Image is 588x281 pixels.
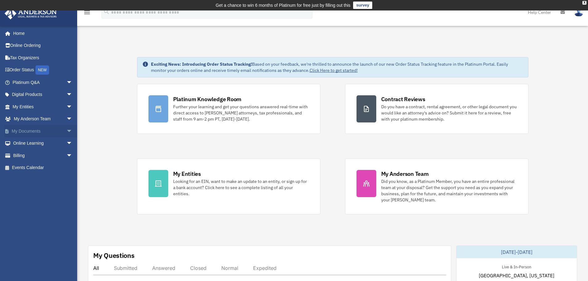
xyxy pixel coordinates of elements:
[173,95,242,103] div: Platinum Knowledge Room
[381,95,425,103] div: Contract Reviews
[345,159,528,214] a: My Anderson Team Did you know, as a Platinum Member, you have an entire professional team at your...
[216,2,351,9] div: Get a chance to win 6 months of Platinum for free just by filling out this
[4,27,79,39] a: Home
[151,61,252,67] strong: Exciting News: Introducing Order Status Tracking!
[114,265,137,271] div: Submitted
[173,178,309,197] div: Looking for an EIN, want to make an update to an entity, or sign up for a bank account? Click her...
[4,52,82,64] a: Tax Organizers
[83,9,91,16] i: menu
[582,1,586,5] div: close
[66,125,79,138] span: arrow_drop_down
[173,104,309,122] div: Further your learning and get your questions answered real-time with direct access to [PERSON_NAM...
[93,265,99,271] div: All
[137,159,320,214] a: My Entities Looking for an EIN, want to make an update to an entity, or sign up for a bank accoun...
[4,137,82,150] a: Online Learningarrow_drop_down
[381,170,429,178] div: My Anderson Team
[479,272,554,279] span: [GEOGRAPHIC_DATA], [US_STATE]
[4,113,82,125] a: My Anderson Teamarrow_drop_down
[310,68,358,73] a: Click Here to get started!
[574,8,583,17] img: User Pic
[497,263,536,270] div: Live & In-Person
[4,149,82,162] a: Billingarrow_drop_down
[173,170,201,178] div: My Entities
[353,2,372,9] a: survey
[3,7,59,19] img: Anderson Advisors Platinum Portal
[381,178,517,203] div: Did you know, as a Platinum Member, you have an entire professional team at your disposal? Get th...
[83,11,91,16] a: menu
[190,265,206,271] div: Closed
[4,101,82,113] a: My Entitiesarrow_drop_down
[4,39,82,52] a: Online Ordering
[4,76,82,89] a: Platinum Q&Aarrow_drop_down
[253,265,277,271] div: Expedited
[4,125,82,137] a: My Documentsarrow_drop_down
[4,89,82,101] a: Digital Productsarrow_drop_down
[221,265,238,271] div: Normal
[457,246,577,258] div: [DATE]-[DATE]
[93,251,135,260] div: My Questions
[66,89,79,101] span: arrow_drop_down
[152,265,175,271] div: Answered
[66,101,79,113] span: arrow_drop_down
[4,64,82,76] a: Order StatusNEW
[103,8,110,15] i: search
[4,162,82,174] a: Events Calendar
[66,149,79,162] span: arrow_drop_down
[345,84,528,134] a: Contract Reviews Do you have a contract, rental agreement, or other legal document you would like...
[151,61,523,73] div: Based on your feedback, we're thrilled to announce the launch of our new Order Status Tracking fe...
[66,113,79,126] span: arrow_drop_down
[381,104,517,122] div: Do you have a contract, rental agreement, or other legal document you would like an attorney's ad...
[137,84,320,134] a: Platinum Knowledge Room Further your learning and get your questions answered real-time with dire...
[66,76,79,89] span: arrow_drop_down
[35,65,49,75] div: NEW
[66,137,79,150] span: arrow_drop_down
